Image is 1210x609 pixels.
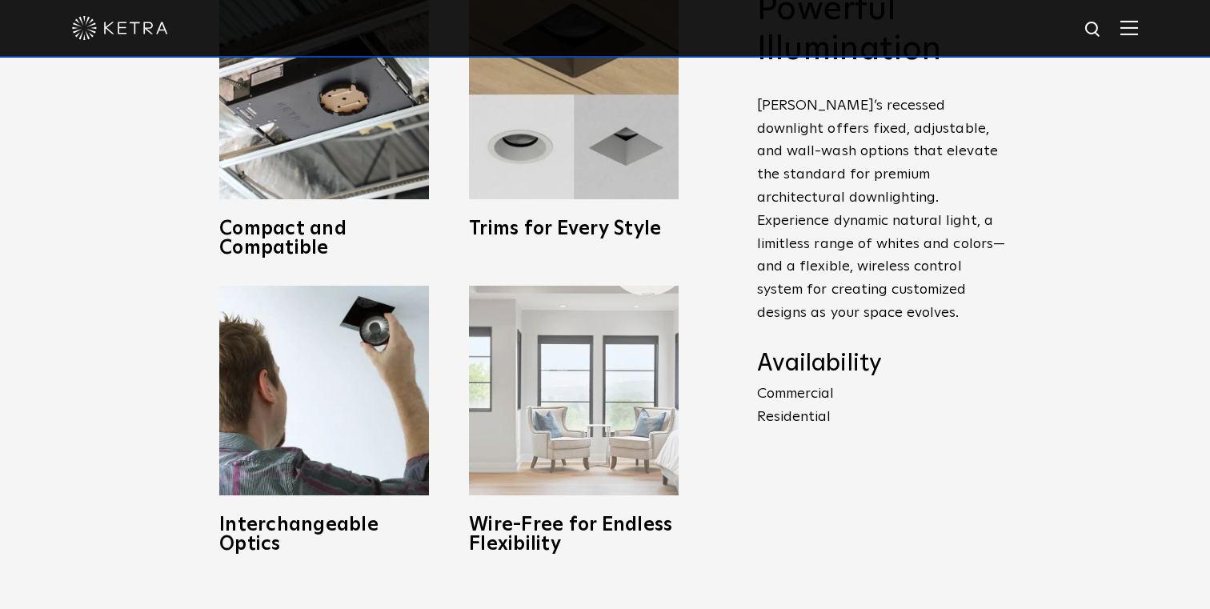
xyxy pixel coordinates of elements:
[1120,20,1138,35] img: Hamburger%20Nav.svg
[469,219,679,238] h3: Trims for Every Style
[757,349,1005,379] h4: Availability
[1084,20,1104,40] img: search icon
[757,94,1005,325] p: [PERSON_NAME]’s recessed downlight offers fixed, adjustable, and wall-wash options that elevate t...
[469,515,679,554] h3: Wire-Free for Endless Flexibility
[469,286,679,495] img: D3_WV_Bedroom
[219,286,429,495] img: D3_OpticSwap
[72,16,168,40] img: ketra-logo-2019-white
[757,383,1005,429] p: Commercial Residential
[219,515,429,554] h3: Interchangeable Optics
[219,219,429,258] h3: Compact and Compatible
